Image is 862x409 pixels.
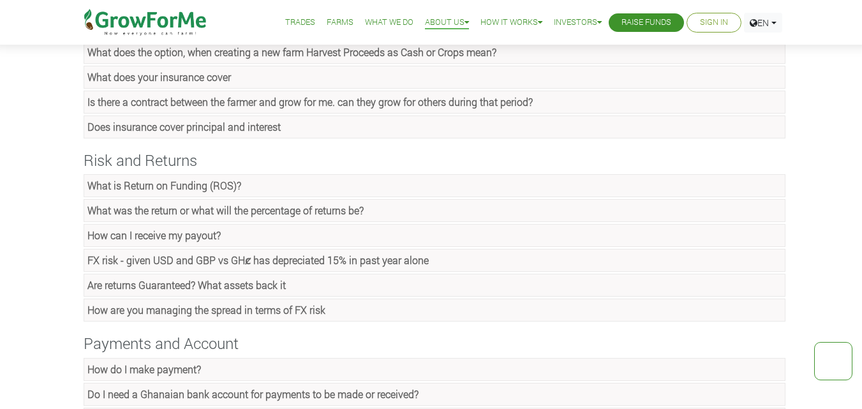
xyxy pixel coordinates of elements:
[621,16,671,29] a: Raise Funds
[87,278,286,292] strong: Are returns Guaranteed? What assets back it
[84,199,785,222] a: What was the return or what will the percentage of returns be?
[87,387,419,401] strong: Do I need a Ghanaian bank account for payments to be made or received?
[84,249,785,272] a: FX risk - given USD and GBP vs GHȼ has depreciated 15% in past year alone
[87,253,429,267] strong: FX risk - given USD and GBP vs GHȼ has depreciated 15% in past year alone
[87,45,496,59] strong: What does the option, when creating a new farm Harvest Proceeds as Cash or Crops mean?
[744,13,782,33] a: EN
[84,174,785,197] a: What is Return on Funding (ROS)?
[87,179,241,192] strong: What is Return on Funding (ROS)?
[84,224,785,247] a: How can I receive my payout?
[425,16,469,29] a: About Us
[84,358,785,381] a: How do I make payment?
[700,16,728,29] a: Sign In
[84,41,785,64] a: What does the option, when creating a new farm Harvest Proceeds as Cash or Crops mean?
[77,151,785,170] h4: Risk and Returns
[77,334,785,353] h4: Payments and Account
[365,16,413,29] a: What We Do
[87,303,325,316] strong: How are you managing the spread in terms of FX risk
[554,16,602,29] a: Investors
[327,16,353,29] a: Farms
[84,66,785,89] a: What does your insurance cover
[87,362,201,376] strong: How do I make payment?
[84,383,785,406] a: Do I need a Ghanaian bank account for payments to be made or received?
[480,16,542,29] a: How it Works
[84,115,785,138] a: Does insurance cover principal and interest
[87,204,364,217] strong: What was the return or what will the percentage of returns be?
[87,228,221,242] strong: How can I receive my payout?
[84,299,785,322] a: How are you managing the spread in terms of FX risk
[84,274,785,297] a: Are returns Guaranteed? What assets back it
[285,16,315,29] a: Trades
[87,120,281,133] strong: Does insurance cover principal and interest
[87,70,231,84] strong: What does your insurance cover
[84,91,785,114] a: Is there a contract between the farmer and grow for me. can they grow for others during that period?
[87,95,533,108] strong: Is there a contract between the farmer and grow for me. can they grow for others during that period?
